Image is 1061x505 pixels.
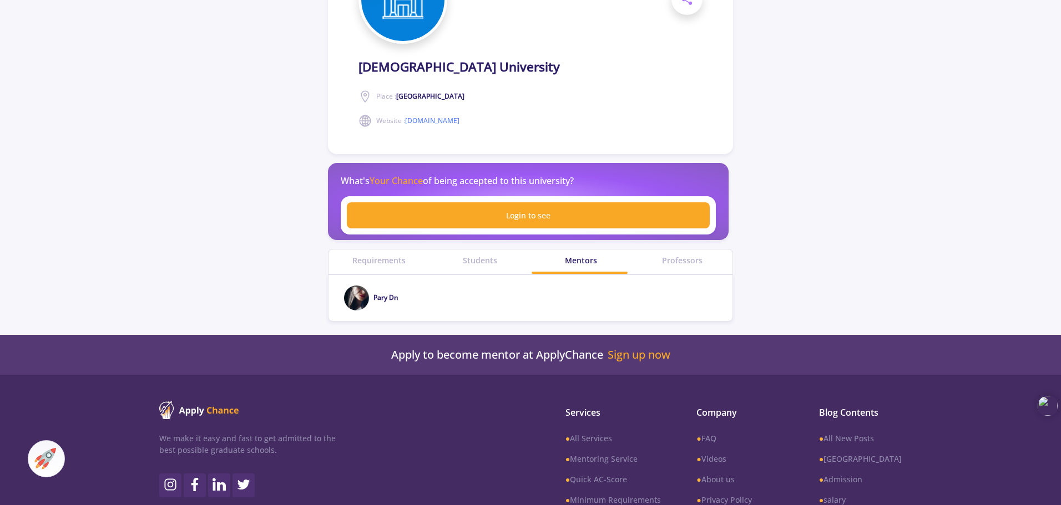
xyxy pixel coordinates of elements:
[819,432,902,444] a: ●All New Posts
[819,406,902,419] span: Blog Contents
[696,406,783,419] span: Company
[565,473,661,485] a: ●Quick AC-Score
[819,474,823,484] b: ●
[631,254,732,266] a: Professors
[696,494,701,505] b: ●
[430,254,530,266] a: Students
[565,453,661,465] a: ●Mentoring Service
[819,453,902,465] a: ●[GEOGRAPHIC_DATA]
[373,293,398,302] a: Pary Dn
[696,453,701,464] b: ●
[329,254,430,266] a: Requirements
[696,432,783,444] a: ●FAQ
[696,474,701,484] b: ●
[396,91,464,101] span: [GEOGRAPHIC_DATA]
[565,494,570,505] b: ●
[608,348,670,361] a: Sign up now
[370,175,423,187] span: Your Chance
[565,433,570,443] b: ●
[819,473,902,485] a: ●Admission
[376,116,459,126] span: Website :
[344,285,369,310] img: Pary Dnavatar
[159,401,239,419] img: ApplyChance logo
[819,453,823,464] b: ●
[347,202,710,228] a: Login to see
[159,432,336,456] p: We make it easy and fast to get admitted to the best possible graduate schools.
[376,91,464,101] span: Place :
[530,254,631,266] a: Mentors
[565,432,661,444] a: ●All Services
[819,494,823,505] b: ●
[358,59,560,74] h1: [DEMOGRAPHIC_DATA] University
[819,433,823,443] b: ●
[565,474,570,484] b: ●
[405,116,459,125] a: [DOMAIN_NAME]
[341,174,574,187] p: What's of being accepted to this university?
[34,448,56,470] img: ac-market
[696,473,783,485] a: ●About us
[696,453,783,465] a: ●Videos
[565,406,661,419] span: Services
[696,433,701,443] b: ●
[565,453,570,464] b: ●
